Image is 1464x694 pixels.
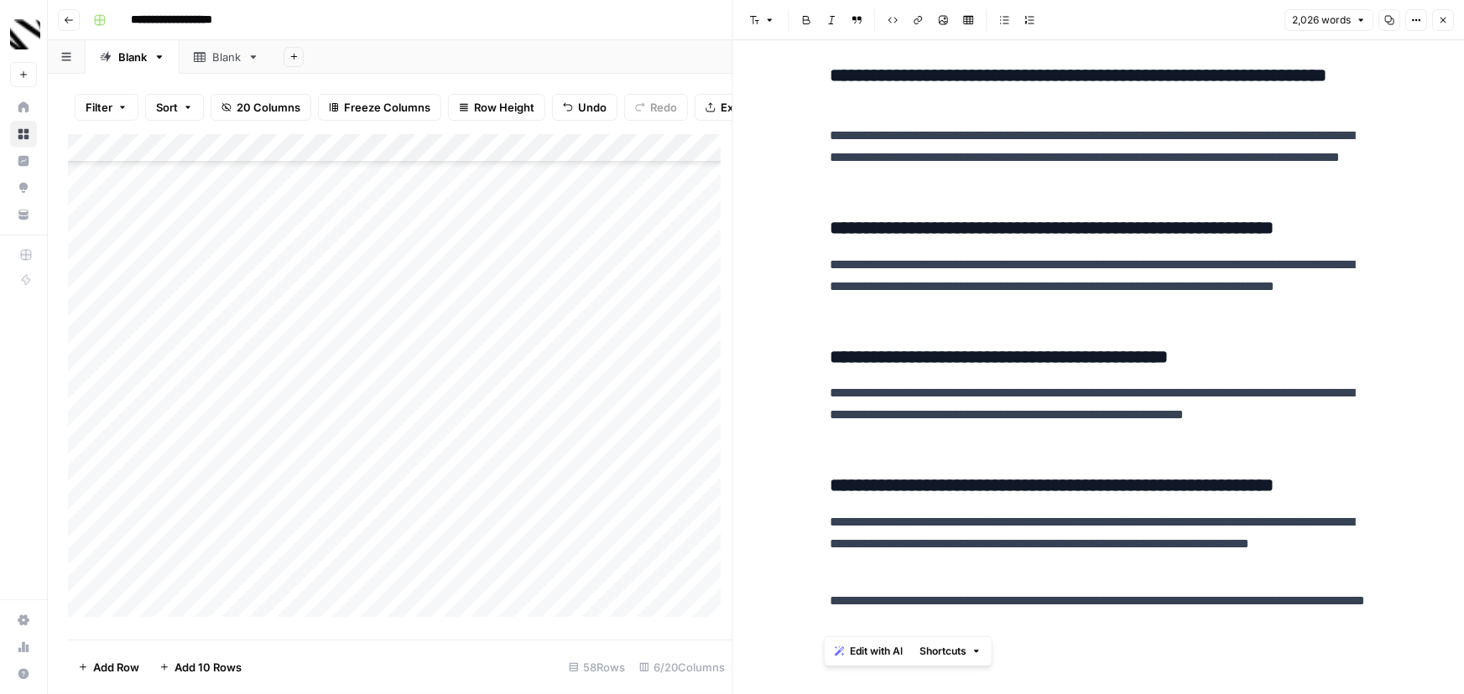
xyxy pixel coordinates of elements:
[562,654,633,681] div: 58 Rows
[10,634,37,660] a: Usage
[552,94,617,121] button: Undo
[10,607,37,634] a: Settings
[149,654,252,681] button: Add 10 Rows
[448,94,545,121] button: Row Height
[10,148,37,174] a: Insights
[10,660,37,687] button: Help + Support
[118,49,147,65] div: Blank
[75,94,138,121] button: Filter
[10,94,37,121] a: Home
[578,99,607,116] span: Undo
[68,654,149,681] button: Add Row
[695,94,791,121] button: Export CSV
[237,99,300,116] span: 20 Columns
[850,644,903,659] span: Edit with AI
[10,13,37,55] button: Workspace: Canyon
[318,94,441,121] button: Freeze Columns
[10,19,40,49] img: Canyon Logo
[344,99,430,116] span: Freeze Columns
[156,99,178,116] span: Sort
[212,49,241,65] div: Blank
[624,94,688,121] button: Redo
[10,201,37,228] a: Your Data
[1284,9,1373,31] button: 2,026 words
[1292,13,1351,28] span: 2,026 words
[474,99,534,116] span: Row Height
[650,99,677,116] span: Redo
[86,40,180,74] a: Blank
[93,659,139,676] span: Add Row
[633,654,732,681] div: 6/20 Columns
[10,174,37,201] a: Opportunities
[211,94,311,121] button: 20 Columns
[920,644,966,659] span: Shortcuts
[913,640,988,662] button: Shortcuts
[828,640,909,662] button: Edit with AI
[10,121,37,148] a: Browse
[175,659,242,676] span: Add 10 Rows
[86,99,112,116] span: Filter
[145,94,204,121] button: Sort
[721,99,780,116] span: Export CSV
[180,40,274,74] a: Blank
